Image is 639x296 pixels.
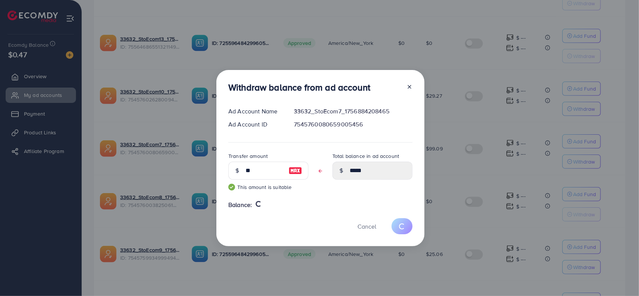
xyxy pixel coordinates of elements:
div: 7545760080659005456 [288,120,419,129]
span: Cancel [357,222,376,231]
div: 33632_StoEcom7_1756884208465 [288,107,419,116]
div: Ad Account ID [222,120,288,129]
iframe: Chat [607,262,633,290]
div: Ad Account Name [222,107,288,116]
img: guide [228,184,235,190]
label: Transfer amount [228,152,268,160]
h3: Withdraw balance from ad account [228,82,370,93]
span: Balance: [228,201,252,209]
label: Total balance in ad account [332,152,399,160]
small: This amount is suitable [228,183,308,191]
img: image [289,166,302,175]
button: Cancel [348,218,386,234]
